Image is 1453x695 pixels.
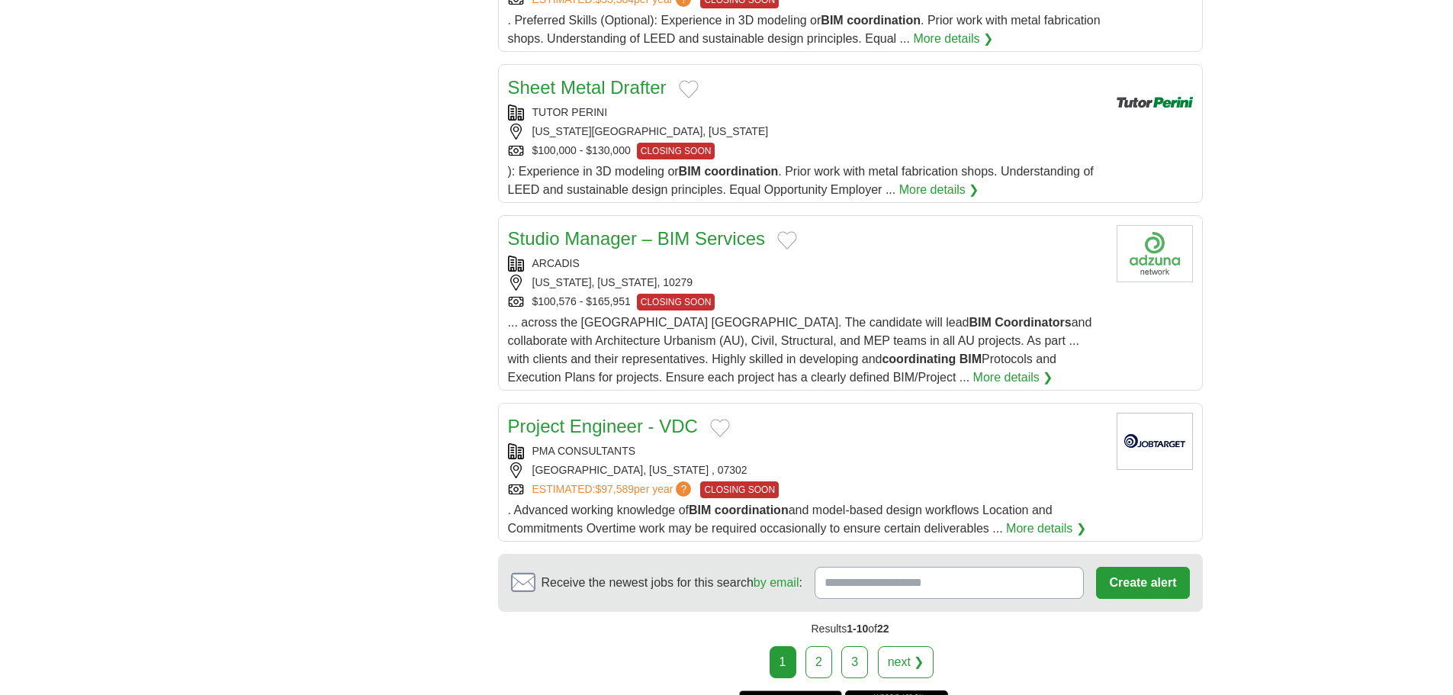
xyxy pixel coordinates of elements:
[805,646,832,678] a: 2
[508,275,1104,291] div: [US_STATE], [US_STATE], 10279
[508,504,1053,535] span: . Advanced working knowledge of and model-based design workflows Location and Commitments Overtim...
[877,623,889,635] span: 22
[715,504,789,516] strong: coordination
[847,623,868,635] span: 1-10
[821,14,843,27] strong: BIM
[508,462,1104,478] div: [GEOGRAPHIC_DATA], [US_STATE] , 07302
[508,316,1092,384] span: ... across the [GEOGRAPHIC_DATA] [GEOGRAPHIC_DATA]. The candidate will lead and collaborate with ...
[913,30,993,48] a: More details ❯
[1117,413,1193,470] img: Company logo
[770,646,796,678] div: 1
[676,481,691,497] span: ?
[710,419,730,437] button: Add to favorite jobs
[689,504,711,516] strong: BIM
[1117,74,1193,131] img: Tutor Perini Corporation logo
[777,231,797,249] button: Add to favorite jobs
[995,316,1071,329] strong: Coordinators
[847,14,921,27] strong: coordination
[498,612,1203,646] div: Results of
[508,165,1094,196] span: ): Experience in 3D modeling or . Prior work with metal fabrication shops. Understanding of LEED ...
[508,143,1104,159] div: $100,000 - $130,000
[532,106,608,118] a: TUTOR PERINI
[841,646,868,678] a: 3
[1006,520,1086,538] a: More details ❯
[595,483,634,495] span: $97,589
[508,416,698,436] a: Project Engineer - VDC
[679,80,699,98] button: Add to favorite jobs
[882,352,956,365] strong: coordinating
[508,77,667,98] a: Sheet Metal Drafter
[960,352,982,365] strong: BIM
[637,143,715,159] span: CLOSING SOON
[700,481,779,498] span: CLOSING SOON
[637,294,715,310] span: CLOSING SOON
[754,576,799,589] a: by email
[542,574,802,592] span: Receive the newest jobs for this search :
[508,228,766,249] a: Studio Manager – BIM Services
[973,368,1053,387] a: More details ❯
[1096,567,1189,599] button: Create alert
[899,181,979,199] a: More details ❯
[508,124,1104,140] div: [US_STATE][GEOGRAPHIC_DATA], [US_STATE]
[508,14,1101,45] span: . Preferred Skills (Optional): Experience in 3D modeling or . Prior work with metal fabrication s...
[679,165,701,178] strong: BIM
[532,481,695,498] a: ESTIMATED:$97,589per year?
[969,316,991,329] strong: BIM
[508,294,1104,310] div: $100,576 - $165,951
[508,256,1104,272] div: ARCADIS
[508,443,1104,459] div: PMA CONSULTANTS
[704,165,778,178] strong: coordination
[1117,225,1193,282] img: Company logo
[878,646,934,678] a: next ❯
